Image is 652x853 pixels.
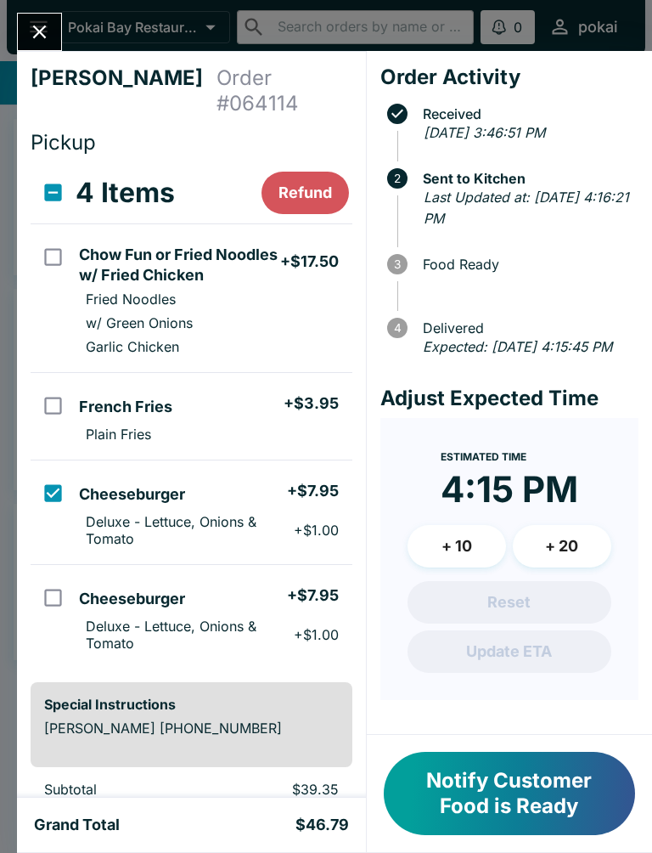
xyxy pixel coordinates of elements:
[44,696,339,713] h6: Special Instructions
[393,321,401,335] text: 4
[79,484,185,505] h5: Cheeseburger
[280,251,339,272] h5: + $17.50
[31,162,352,669] table: orders table
[224,781,338,798] p: $39.35
[79,397,172,417] h5: French Fries
[380,65,638,90] h4: Order Activity
[86,426,151,443] p: Plain Fries
[86,291,176,308] p: Fried Noodles
[513,525,611,568] button: + 20
[86,513,293,547] p: Deluxe - Lettuce, Onions & Tomato
[407,525,506,568] button: + 10
[86,314,193,331] p: w/ Green Onions
[261,172,349,214] button: Refund
[424,124,545,141] em: [DATE] 3:46:51 PM
[394,257,401,271] text: 3
[18,14,61,50] button: Close
[86,338,179,355] p: Garlic Chicken
[441,450,526,463] span: Estimated Time
[294,626,339,643] p: + $1.00
[414,320,638,336] span: Delivered
[31,130,96,155] span: Pickup
[384,752,635,835] button: Notify Customer Food is Ready
[394,172,401,185] text: 2
[414,106,638,121] span: Received
[34,815,120,835] h5: Grand Total
[44,720,339,737] p: [PERSON_NAME] [PHONE_NUMBER]
[423,338,612,355] em: Expected: [DATE] 4:15:45 PM
[284,393,339,414] h5: + $3.95
[44,781,197,798] p: Subtotal
[79,245,279,285] h5: Chow Fun or Fried Noodles w/ Fried Chicken
[441,467,578,511] time: 4:15 PM
[295,815,349,835] h5: $46.79
[76,176,175,210] h3: 4 Items
[79,589,185,609] h5: Cheeseburger
[216,65,352,116] h4: Order # 064114
[294,522,339,539] p: + $1.00
[380,386,638,411] h4: Adjust Expected Time
[414,171,638,186] span: Sent to Kitchen
[414,257,638,272] span: Food Ready
[287,585,339,606] h5: + $7.95
[424,189,629,228] em: Last Updated at: [DATE] 4:16:21 PM
[287,481,339,501] h5: + $7.95
[31,65,216,116] h4: [PERSON_NAME]
[86,618,293,652] p: Deluxe - Lettuce, Onions & Tomato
